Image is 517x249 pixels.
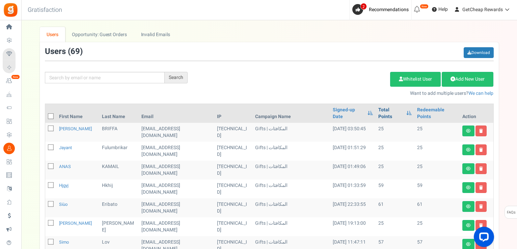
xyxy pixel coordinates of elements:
[442,72,493,87] a: Add New User
[139,161,215,179] td: subscriber
[56,104,99,123] th: First Name
[414,142,460,161] td: 25
[59,144,72,151] a: Jayant
[71,46,80,57] span: 69
[330,123,376,142] td: [DATE] 03:50:45
[466,148,471,152] i: View details
[99,123,139,142] td: BRIFFA
[59,220,92,226] a: [PERSON_NAME]
[507,206,516,219] span: FAQs
[45,47,83,56] h3: Users ( )
[466,242,471,246] i: View details
[99,104,139,123] th: Last Name
[390,72,441,87] a: Whitelist User
[214,198,252,217] td: [TECHNICAL_ID]
[59,163,71,170] a: ANAS
[59,239,69,245] a: Simo
[414,161,460,179] td: 25
[59,182,69,189] a: Hjgyj
[252,217,330,236] td: Gifts | المكافئات
[378,107,403,120] a: Total Points
[466,223,471,227] i: View details
[59,201,67,207] a: siùo
[252,179,330,198] td: Gifts | المكافئات
[214,142,252,161] td: [TECHNICAL_ID]
[466,129,471,133] i: View details
[11,75,20,79] em: New
[429,4,451,15] a: Help
[99,179,139,198] td: Hkhij
[198,90,494,97] p: Want to add multiple users?
[330,142,376,161] td: [DATE] 01:51:29
[468,90,493,97] a: We can help
[214,104,252,123] th: IP
[20,3,70,17] h3: Gratisfaction
[252,142,330,161] td: Gifts | المكافئات
[479,204,483,209] i: Delete user
[466,186,471,190] i: View details
[330,198,376,217] td: [DATE] 22:33:55
[214,161,252,179] td: [TECHNICAL_ID]
[479,186,483,190] i: Delete user
[466,167,471,171] i: View details
[139,142,215,161] td: subscriber
[420,4,429,9] em: New
[376,123,414,142] td: 25
[437,6,448,13] span: Help
[414,217,460,236] td: 25
[99,217,139,236] td: [PERSON_NAME]
[479,148,483,152] i: Delete user
[376,217,414,236] td: 25
[214,123,252,142] td: [TECHNICAL_ID]
[462,6,503,13] span: GetCheap Rewards
[252,123,330,142] td: Gifts | المكافئات
[376,179,414,198] td: 59
[369,6,409,13] span: Recommendations
[333,107,364,120] a: Signed-up Date
[139,217,215,236] td: subscriber
[139,123,215,142] td: subscriber
[45,72,165,83] input: Search by email or name
[376,142,414,161] td: 25
[214,217,252,236] td: [TECHNICAL_ID]
[165,72,188,83] div: Search
[139,179,215,198] td: subscriber
[360,3,367,10] span: 2
[479,223,483,227] i: Delete user
[139,104,215,123] th: Email
[460,104,493,123] th: Action
[330,161,376,179] td: [DATE] 01:49:06
[214,179,252,198] td: [TECHNICAL_ID]
[330,217,376,236] td: [DATE] 19:13:00
[330,179,376,198] td: [DATE] 01:33:59
[59,126,92,132] a: [PERSON_NAME]
[65,27,134,42] a: Opportunity: Guest Orders
[464,47,494,58] a: Download
[3,2,18,18] img: Gratisfaction
[479,167,483,171] i: Delete user
[252,198,330,217] td: Gifts | المكافئات
[466,204,471,209] i: View details
[414,179,460,198] td: 59
[99,198,139,217] td: Eribato
[99,142,139,161] td: Fulumbrikar
[99,161,139,179] td: KAMAIL
[3,75,18,87] a: New
[414,198,460,217] td: 61
[414,123,460,142] td: 25
[352,4,411,15] a: 2 Recommendations
[252,161,330,179] td: Gifts | المكافئات
[40,27,65,42] a: Users
[252,104,330,123] th: Campaign Name
[376,161,414,179] td: 25
[479,129,483,133] i: Delete user
[376,198,414,217] td: 61
[134,27,177,42] a: Invalid Emails
[139,198,215,217] td: subscriber
[417,107,457,120] a: Redeemable Points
